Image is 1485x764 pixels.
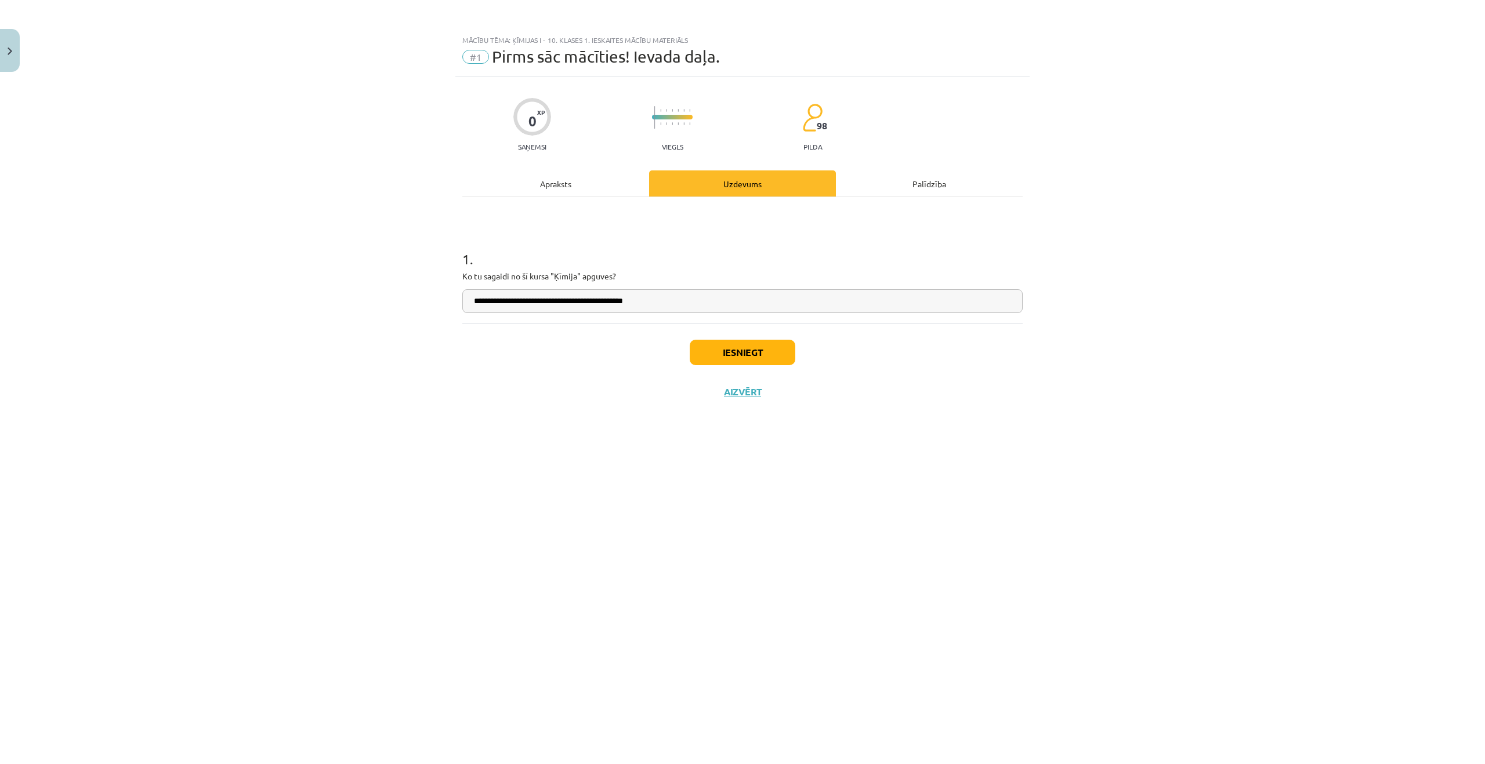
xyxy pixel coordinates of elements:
span: Pirms sāc mācīties! Ievada daļa. [492,47,720,66]
img: icon-short-line-57e1e144782c952c97e751825c79c345078a6d821885a25fce030b3d8c18986b.svg [678,122,679,125]
p: Viegls [662,143,683,151]
img: icon-short-line-57e1e144782c952c97e751825c79c345078a6d821885a25fce030b3d8c18986b.svg [666,109,667,112]
div: Uzdevums [649,170,836,197]
h1: 1 . [462,231,1023,267]
span: #1 [462,50,489,64]
span: 98 [817,121,827,131]
img: icon-short-line-57e1e144782c952c97e751825c79c345078a6d821885a25fce030b3d8c18986b.svg [678,109,679,112]
img: icon-short-line-57e1e144782c952c97e751825c79c345078a6d821885a25fce030b3d8c18986b.svg [666,122,667,125]
img: icon-short-line-57e1e144782c952c97e751825c79c345078a6d821885a25fce030b3d8c18986b.svg [672,109,673,112]
button: Aizvērt [720,386,765,398]
img: icon-short-line-57e1e144782c952c97e751825c79c345078a6d821885a25fce030b3d8c18986b.svg [689,122,690,125]
p: Ko tu sagaidi no šī kursa "Ķīmija" apguves? [462,270,1023,282]
p: Saņemsi [513,143,551,151]
img: icon-short-line-57e1e144782c952c97e751825c79c345078a6d821885a25fce030b3d8c18986b.svg [672,122,673,125]
p: pilda [803,143,822,151]
img: icon-close-lesson-0947bae3869378f0d4975bcd49f059093ad1ed9edebbc8119c70593378902aed.svg [8,48,12,55]
img: icon-short-line-57e1e144782c952c97e751825c79c345078a6d821885a25fce030b3d8c18986b.svg [683,122,684,125]
img: students-c634bb4e5e11cddfef0936a35e636f08e4e9abd3cc4e673bd6f9a4125e45ecb1.svg [802,103,823,132]
img: icon-short-line-57e1e144782c952c97e751825c79c345078a6d821885a25fce030b3d8c18986b.svg [683,109,684,112]
button: Iesniegt [690,340,795,365]
img: icon-short-line-57e1e144782c952c97e751825c79c345078a6d821885a25fce030b3d8c18986b.svg [660,109,661,112]
img: icon-short-line-57e1e144782c952c97e751825c79c345078a6d821885a25fce030b3d8c18986b.svg [689,109,690,112]
div: 0 [528,113,537,129]
div: Palīdzība [836,170,1023,197]
span: XP [537,109,545,115]
img: icon-short-line-57e1e144782c952c97e751825c79c345078a6d821885a25fce030b3d8c18986b.svg [660,122,661,125]
div: Apraksts [462,170,649,197]
img: icon-long-line-d9ea69661e0d244f92f715978eff75569469978d946b2353a9bb055b3ed8787d.svg [654,106,655,129]
div: Mācību tēma: Ķīmijas i - 10. klases 1. ieskaites mācību materiāls [462,36,1023,44]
